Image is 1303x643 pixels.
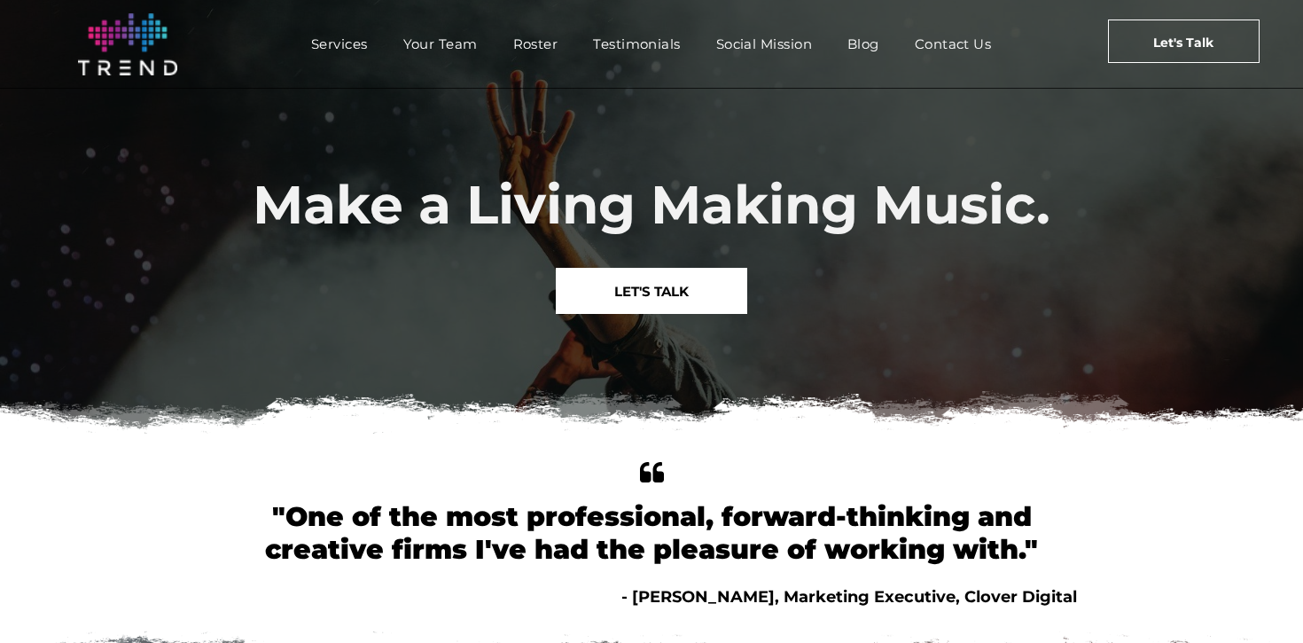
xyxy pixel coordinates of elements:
[1153,20,1213,65] span: Let's Talk
[830,31,897,57] a: Blog
[556,268,747,314] a: LET'S TALK
[621,587,1077,607] span: - [PERSON_NAME], Marketing Executive, Clover Digital
[575,31,698,57] a: Testimonials
[265,500,1038,566] font: "One of the most professional, forward-thinking and creative firms I've had the pleasure of worki...
[386,31,495,57] a: Your Team
[698,31,830,57] a: Social Mission
[293,31,386,57] a: Services
[614,269,689,314] span: LET'S TALK
[897,31,1010,57] a: Contact Us
[495,31,576,57] a: Roster
[1108,20,1260,63] a: Let's Talk
[253,172,1050,237] span: Make a Living Making Music.
[78,13,177,75] img: logo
